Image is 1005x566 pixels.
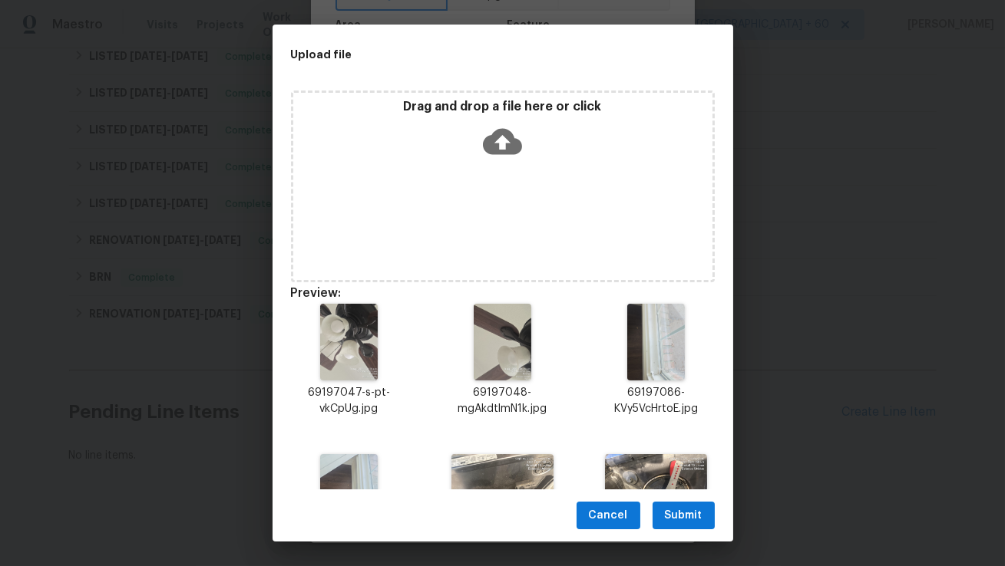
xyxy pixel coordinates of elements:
[293,99,712,115] p: Drag and drop a file here or click
[474,304,531,380] img: Z
[577,502,640,530] button: Cancel
[451,454,554,531] img: 2Q==
[605,454,707,531] img: 9k=
[291,46,646,63] h2: Upload file
[597,385,714,417] p: 69197086-KVy5VcHrtoE.jpg
[291,385,408,417] p: 69197047-s-pt-vkCpUg.jpg
[444,385,560,417] p: 69197048-mgAkdtlmN1k.jpg
[627,304,685,380] img: Z
[320,454,378,531] img: Z
[665,506,703,525] span: Submit
[320,304,378,380] img: Z
[653,502,715,530] button: Submit
[589,506,628,525] span: Cancel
